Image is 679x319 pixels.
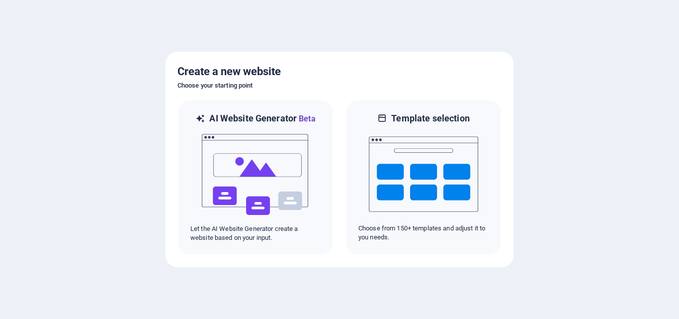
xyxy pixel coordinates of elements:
[209,112,315,125] h6: AI Website Generator
[201,125,310,224] img: ai
[358,224,489,242] p: Choose from 150+ templates and adjust it to you needs.
[177,64,502,80] h5: Create a new website
[297,114,316,123] span: Beta
[177,80,502,92] h6: Choose your starting point
[177,100,334,255] div: AI Website GeneratorBetaaiLet the AI Website Generator create a website based on your input.
[190,224,321,242] p: Let the AI Website Generator create a website based on your input.
[391,112,469,124] h6: Template selection
[345,100,502,255] div: Template selectionChoose from 150+ templates and adjust it to you needs.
